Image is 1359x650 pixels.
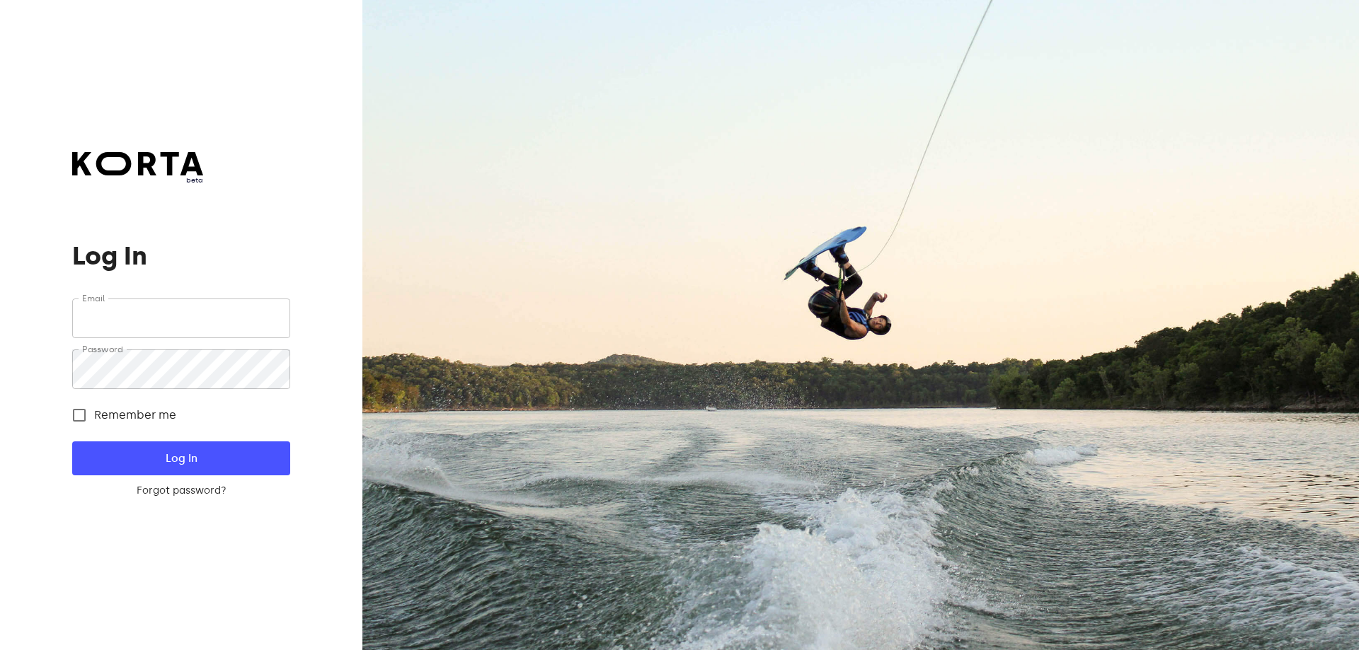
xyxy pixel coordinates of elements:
span: Remember me [94,407,176,424]
img: Korta [72,152,203,175]
h1: Log In [72,242,289,270]
button: Log In [72,441,289,475]
a: Forgot password? [72,484,289,498]
a: beta [72,152,203,185]
span: beta [72,175,203,185]
span: Log In [95,449,267,468]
